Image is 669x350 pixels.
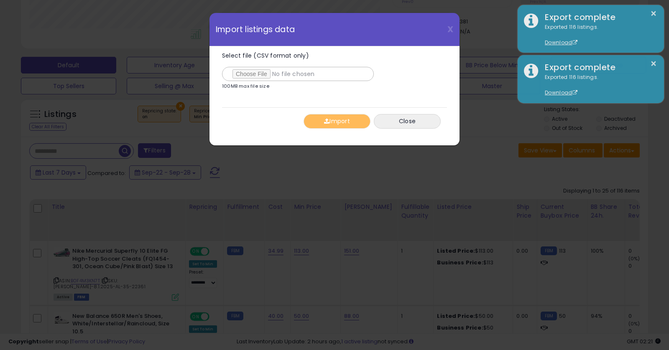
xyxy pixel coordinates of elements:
[650,58,657,69] button: ×
[539,11,658,23] div: Export complete
[304,114,370,129] button: Import
[545,89,577,96] a: Download
[539,61,658,74] div: Export complete
[222,84,269,89] p: 100MB max file size
[222,51,309,60] span: Select file (CSV format only)
[539,74,658,97] div: Exported 116 listings.
[447,23,453,35] span: X
[545,39,577,46] a: Download
[539,23,658,47] div: Exported 116 listings.
[374,114,441,129] button: Close
[650,8,657,19] button: ×
[216,25,295,33] span: Import listings data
